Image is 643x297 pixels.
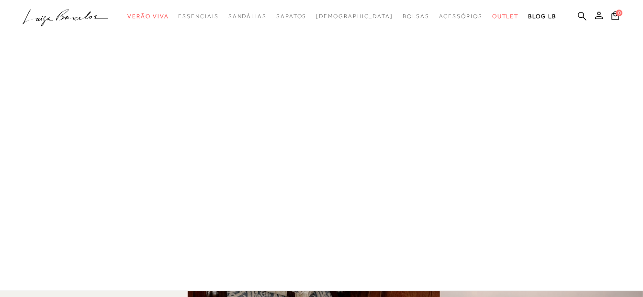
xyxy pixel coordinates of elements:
[439,8,483,25] a: categoryNavScreenReaderText
[127,8,169,25] a: categoryNavScreenReaderText
[609,11,622,23] button: 0
[276,13,306,20] span: Sapatos
[228,13,267,20] span: Sandálias
[528,8,556,25] a: BLOG LB
[492,8,519,25] a: categoryNavScreenReaderText
[178,13,218,20] span: Essenciais
[492,13,519,20] span: Outlet
[403,13,429,20] span: Bolsas
[127,13,169,20] span: Verão Viva
[439,13,483,20] span: Acessórios
[178,8,218,25] a: categoryNavScreenReaderText
[316,13,393,20] span: [DEMOGRAPHIC_DATA]
[616,10,622,16] span: 0
[228,8,267,25] a: categoryNavScreenReaderText
[316,8,393,25] a: noSubCategoriesText
[276,8,306,25] a: categoryNavScreenReaderText
[403,8,429,25] a: categoryNavScreenReaderText
[528,13,556,20] span: BLOG LB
